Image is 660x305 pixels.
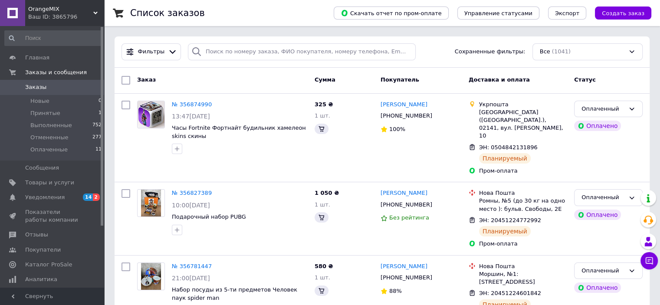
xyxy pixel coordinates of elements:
span: Фильтры [138,48,165,56]
div: Оплаченный [581,266,625,275]
div: Пром-оплата [479,240,567,248]
span: 21:00[DATE] [172,275,210,282]
span: 88% [389,288,402,294]
button: Управление статусами [457,7,539,20]
a: [PERSON_NAME] [381,101,427,109]
span: Уведомления [25,193,65,201]
span: Оплаченные [30,146,68,154]
span: 11 [95,146,102,154]
div: [PHONE_NUMBER] [379,110,434,121]
a: Набор посуды из 5-ти предметов Человек паук spider man [172,286,297,301]
span: 580 ₴ [315,263,333,269]
span: 13:47[DATE] [172,113,210,120]
span: (1041) [552,48,571,55]
span: 1 050 ₴ [315,190,339,196]
div: Планируемый [479,153,531,164]
span: Скачать отчет по пром-оплате [341,9,442,17]
a: Создать заказ [586,10,651,16]
span: Отмененные [30,134,68,141]
span: Новые [30,97,49,105]
a: [PERSON_NAME] [381,189,427,197]
div: Укрпошта [479,101,567,108]
span: Все [540,48,550,56]
span: 1 шт. [315,112,330,119]
span: Сообщения [25,164,59,172]
span: Создать заказ [602,10,644,16]
div: Моршин, №1: [STREET_ADDRESS] [479,270,567,286]
span: Покупатель [381,76,419,83]
span: Главная [25,54,49,62]
span: 1 [99,109,102,117]
a: Фото товару [137,189,165,217]
img: Фото товару [141,190,161,216]
span: Отзывы [25,231,48,239]
input: Поиск по номеру заказа, ФИО покупателя, номеру телефона, Email, номеру накладной [188,43,416,60]
span: Покупатели [25,246,61,254]
div: Планируемый [479,226,531,236]
div: Нова Пошта [479,189,567,197]
span: 277 [92,134,102,141]
span: Доставка и оплата [469,76,530,83]
span: OrangeMIX [28,5,93,13]
span: Сохраненные фильтры: [455,48,525,56]
div: Нова Пошта [479,262,567,270]
a: Фото товару [137,101,165,128]
span: 10:00[DATE] [172,202,210,209]
input: Поиск [4,30,102,46]
span: Сумма [315,76,335,83]
button: Скачать отчет по пром-оплате [334,7,449,20]
span: Каталог ProSale [25,261,72,269]
a: [PERSON_NAME] [381,262,427,271]
span: Статус [574,76,596,83]
span: 1 шт. [315,274,330,281]
div: Ваш ID: 3865796 [28,13,104,21]
div: Пром-оплата [479,167,567,175]
span: Принятые [30,109,60,117]
span: Экспорт [555,10,579,16]
span: 752 [92,121,102,129]
span: 2 [93,193,100,201]
div: [PHONE_NUMBER] [379,272,434,283]
a: № 356827389 [172,190,212,196]
div: Оплачено [574,210,621,220]
span: 100% [389,126,405,132]
div: Оплаченный [581,193,625,202]
span: Аналитика [25,275,57,283]
img: Фото товару [138,101,164,128]
span: Заказы и сообщения [25,69,87,76]
div: [GEOGRAPHIC_DATA] ([GEOGRAPHIC_DATA].), 02141, вул. [PERSON_NAME], 10 [479,108,567,140]
button: Создать заказ [595,7,651,20]
div: Оплачено [574,282,621,293]
span: 0 [99,97,102,105]
span: 14 [83,193,93,201]
span: ЭН: 0504842131896 [479,144,538,151]
a: Фото товару [137,262,165,290]
span: ЭН: 20451224772992 [479,217,541,223]
span: Товары и услуги [25,179,74,187]
div: Оплаченный [581,105,625,114]
span: ЭН: 20451224601842 [479,290,541,296]
a: № 356781447 [172,263,212,269]
a: Подарочный набор PUBG [172,213,246,220]
span: Без рейтинга [389,214,429,221]
a: № 356874990 [172,101,212,108]
span: Управление статусами [464,10,532,16]
span: 325 ₴ [315,101,333,108]
button: Чат с покупателем [640,252,658,269]
span: Показатели работы компании [25,208,80,224]
a: Часы Fortnite Фортнайт будильник хамелеон skins скины [172,125,306,139]
span: 1 шт. [315,201,330,208]
span: Выполненные [30,121,72,129]
span: Заказы [25,83,46,91]
div: Оплачено [574,121,621,131]
div: Ромны, №5 (до 30 кг на одно место ): бульв. Свободы, 2Е [479,197,567,213]
div: [PHONE_NUMBER] [379,199,434,210]
h1: Список заказов [130,8,205,18]
button: Экспорт [548,7,586,20]
img: Фото товару [141,263,161,290]
span: Заказ [137,76,156,83]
